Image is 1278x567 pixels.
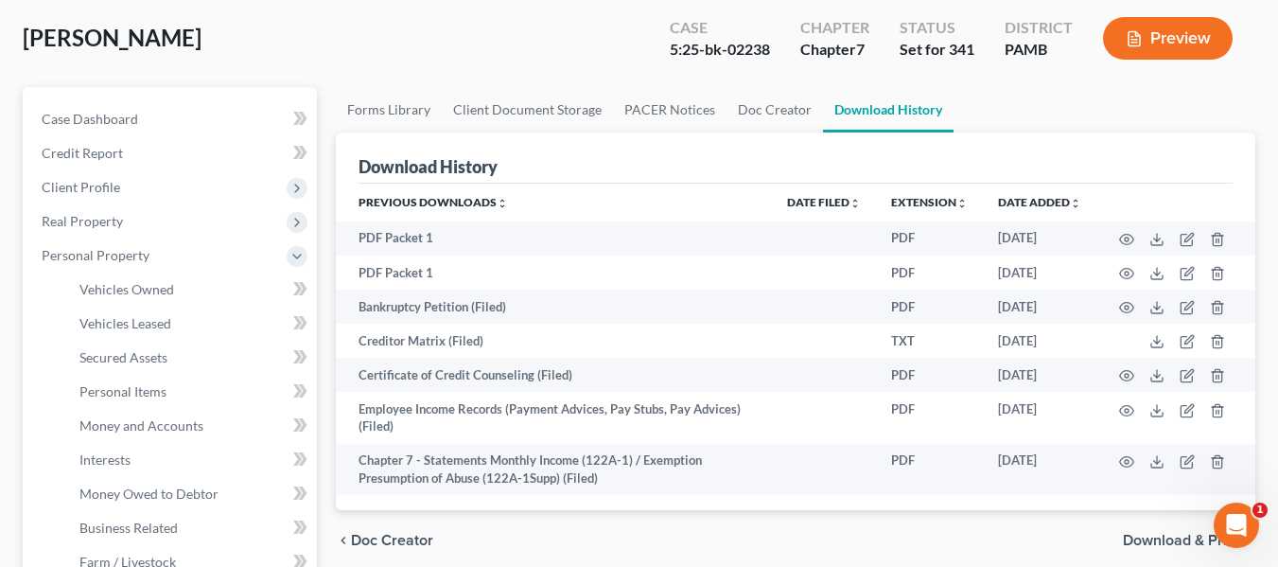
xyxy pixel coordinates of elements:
span: Vehicles Leased [79,315,171,331]
a: PACER Notices [613,87,727,133]
span: Money and Accounts [79,417,203,434]
td: PDF [876,392,983,444]
td: PDF [876,358,983,392]
div: Chapter [800,17,869,39]
a: Date Filedunfold_more [787,195,861,209]
a: Vehicles Leased [64,307,317,341]
span: 1 [1252,503,1268,518]
td: Bankruptcy Petition (Filed) [336,290,772,324]
span: Business Related [79,520,178,536]
div: Set for 341 [900,39,974,61]
span: Credit Report [42,145,123,161]
span: Doc Creator [351,533,433,548]
a: Money and Accounts [64,409,317,443]
td: [DATE] [983,392,1096,444]
a: Business Related [64,511,317,545]
span: Download & Print [1123,533,1240,548]
td: PDF Packet 1 [336,221,772,256]
td: Employee Income Records (Payment Advices, Pay Stubs, Pay Advices) (Filed) [336,392,772,444]
td: [DATE] [983,358,1096,392]
span: Real Property [42,213,123,229]
a: Previous Downloadsunfold_more [359,195,508,209]
a: Secured Assets [64,341,317,375]
a: Download History [823,87,954,133]
a: Date addedunfold_more [998,195,1081,209]
span: Personal Property [42,247,149,263]
i: unfold_more [956,198,968,209]
td: PDF [876,221,983,256]
span: Personal Items [79,383,166,399]
iframe: Intercom live chat [1214,503,1259,548]
div: Download History [359,155,498,178]
span: 7 [856,40,865,58]
i: unfold_more [497,198,508,209]
a: Money Owed to Debtor [64,477,317,511]
div: Case [670,17,770,39]
td: [DATE] [983,444,1096,496]
td: [DATE] [983,290,1096,324]
span: Vehicles Owned [79,281,174,297]
td: Chapter 7 - Statements Monthly Income (122A-1) / Exemption Presumption of Abuse (122A-1Supp) (Filed) [336,444,772,496]
a: Forms Library [336,87,442,133]
button: chevron_left Doc Creator [336,533,433,548]
span: Client Profile [42,179,120,195]
span: Secured Assets [79,349,167,365]
div: Chapter [800,39,869,61]
span: Interests [79,452,131,468]
a: Client Document Storage [442,87,613,133]
i: unfold_more [1070,198,1081,209]
td: PDF [876,444,983,496]
a: Interests [64,443,317,477]
button: Preview [1103,17,1233,60]
a: Doc Creator [727,87,823,133]
span: Money Owed to Debtor [79,486,219,502]
td: PDF [876,256,983,290]
a: Case Dashboard [26,102,317,136]
td: PDF Packet 1 [336,256,772,290]
td: PDF [876,290,983,324]
a: Credit Report [26,136,317,170]
div: Status [900,17,974,39]
button: Download & Print chevron_right [1123,533,1255,548]
td: [DATE] [983,324,1096,358]
td: [DATE] [983,221,1096,256]
td: Creditor Matrix (Filed) [336,324,772,358]
td: [DATE] [983,256,1096,290]
a: Personal Items [64,375,317,409]
i: chevron_left [336,533,351,548]
i: unfold_more [849,198,861,209]
div: PAMB [1005,39,1073,61]
div: Previous Downloads [336,184,1255,495]
td: TXT [876,324,983,358]
div: 5:25-bk-02238 [670,39,770,61]
td: Certificate of Credit Counseling (Filed) [336,358,772,392]
a: Extensionunfold_more [891,195,968,209]
span: [PERSON_NAME] [23,24,201,51]
span: Case Dashboard [42,111,138,127]
a: Vehicles Owned [64,273,317,307]
div: District [1005,17,1073,39]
